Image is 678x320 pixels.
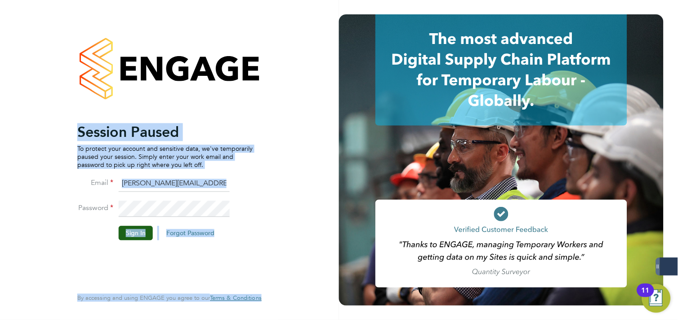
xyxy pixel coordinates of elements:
h2: Session Paused [77,123,253,141]
button: Forgot Password [159,226,222,240]
button: Sign In [119,226,153,240]
p: To protect your account and sensitive data, we've temporarily paused your session. Simply enter y... [77,145,253,169]
button: Open Resource Center, 11 new notifications [642,284,671,313]
input: Enter your work email... [119,176,230,192]
label: Email [77,178,113,188]
span: By accessing and using ENGAGE you agree to our [77,294,262,302]
a: Terms & Conditions [210,295,262,302]
label: Password [77,203,113,213]
div: 11 [642,290,650,302]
